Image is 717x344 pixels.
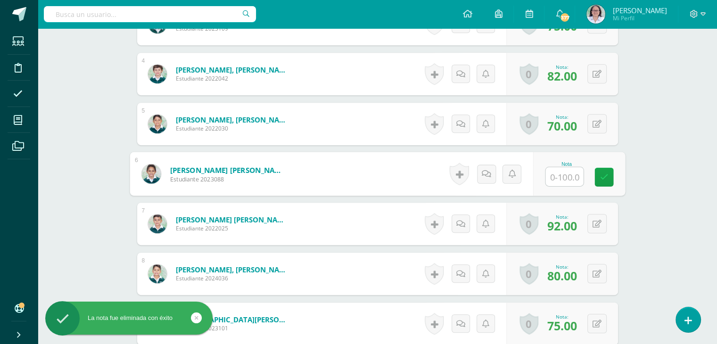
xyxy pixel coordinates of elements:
[45,314,213,322] div: La nota fue eliminada con éxito
[148,264,167,283] img: f02ca51c4be07500affe575f34636ebb.png
[176,224,289,232] span: Estudiante 2022025
[547,313,577,320] div: Nota:
[547,68,577,84] span: 82.00
[170,165,286,175] a: [PERSON_NAME] [PERSON_NAME]
[612,6,667,15] span: [PERSON_NAME]
[547,64,577,70] div: Nota:
[547,263,577,270] div: Nota:
[586,5,605,24] img: 1b71441f154de9568f5d3c47db87a4fb.png
[176,74,289,82] span: Estudiante 2022042
[176,215,289,224] a: [PERSON_NAME] [PERSON_NAME]
[176,315,289,324] a: [DEMOGRAPHIC_DATA][PERSON_NAME], [PERSON_NAME]
[519,313,538,335] a: 0
[547,213,577,220] div: Nota:
[547,114,577,120] div: Nota:
[44,6,256,22] input: Busca un usuario...
[547,218,577,234] span: 92.00
[176,115,289,124] a: [PERSON_NAME], [PERSON_NAME]
[547,268,577,284] span: 80.00
[141,164,161,183] img: 4567db8808b1d11f5728f011e4c41f67.png
[560,12,570,23] span: 377
[176,324,289,332] span: Estudiante 2023101
[176,124,289,132] span: Estudiante 2022030
[170,175,286,183] span: Estudiante 2023088
[148,65,167,83] img: 366bb5ecb97f95cf08929d527d289a7f.png
[176,65,289,74] a: [PERSON_NAME], [PERSON_NAME]
[176,265,289,274] a: [PERSON_NAME], [PERSON_NAME]
[148,214,167,233] img: 33f75d84d5c42b57f9e745db527e1c98.png
[612,14,667,22] span: Mi Perfil
[519,113,538,135] a: 0
[519,63,538,85] a: 0
[547,318,577,334] span: 75.00
[547,118,577,134] span: 70.00
[519,213,538,235] a: 0
[148,115,167,133] img: dad24a7610ccab5fd03e4a8ce0467f6b.png
[545,167,583,186] input: 0-100.0
[519,263,538,285] a: 0
[545,161,588,166] div: Nota
[176,25,232,33] span: Estudiante 2023109
[176,274,289,282] span: Estudiante 2024036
